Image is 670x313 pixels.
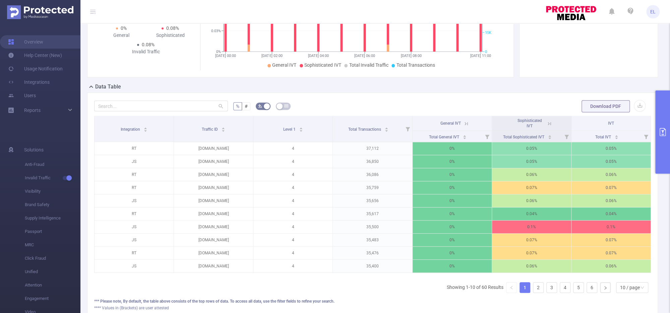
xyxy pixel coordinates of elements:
div: Sort [463,134,467,138]
a: 5 [573,283,584,293]
span: Anti-Fraud [25,158,80,171]
div: Invalid Traffic [121,48,170,55]
p: 0.06% [571,260,651,272]
p: 0% [413,142,492,155]
input: Search... [94,101,228,111]
tspan: 0 [485,50,487,54]
p: 0% [413,221,492,233]
i: icon: caret-up [548,134,551,136]
p: 36,850 [333,155,412,168]
p: 0.05% [492,142,571,155]
p: 36,086 [333,168,412,181]
i: icon: caret-down [299,129,303,131]
a: 6 [587,283,597,293]
span: Unified [25,265,80,278]
i: icon: caret-up [384,126,388,128]
li: 2 [533,282,544,293]
p: 35,617 [333,207,412,220]
p: 0.1% [492,221,571,233]
p: RT [95,247,174,259]
tspan: [DATE] 06:00 [354,54,375,58]
p: 0% [413,247,492,259]
a: Users [8,89,36,102]
li: Previous Page [506,282,517,293]
li: 1 [520,282,530,293]
span: Engagement [25,292,80,305]
li: 5 [573,282,584,293]
span: Sophisticated IVT [304,62,341,68]
span: 0% [121,25,127,31]
i: Filter menu [562,131,571,142]
p: 0% [413,234,492,246]
i: Filter menu [482,131,492,142]
li: Showing 1-10 of 60 Results [447,282,503,293]
p: 35,483 [333,234,412,246]
i: icon: caret-down [384,129,388,131]
i: icon: caret-up [222,126,225,128]
span: Level 1 [283,127,297,132]
p: 35,656 [333,194,412,207]
span: Traffic ID [202,127,219,132]
p: JS [95,194,174,207]
p: 0.06% [492,260,571,272]
p: JS [95,234,174,246]
p: RT [95,181,174,194]
i: icon: caret-down [463,136,467,138]
span: Total Sophisticated IVT [503,135,545,139]
span: Supply Intelligence [25,211,80,225]
a: 2 [533,283,543,293]
tspan: [DATE] 00:00 [215,54,236,58]
p: 4 [253,142,332,155]
span: General IVT [440,121,461,126]
a: 1 [520,283,530,293]
p: 35,400 [333,260,412,272]
p: RT [95,207,174,220]
p: 37,112 [333,142,412,155]
p: 35,759 [333,181,412,194]
span: Total IVT [595,135,612,139]
p: 4 [253,221,332,233]
p: 0.05% [571,142,651,155]
p: 0.07% [571,247,651,259]
span: Brand Safety [25,198,80,211]
tspan: [DATE] 02:00 [261,54,282,58]
i: icon: caret-up [143,126,147,128]
i: icon: caret-up [463,134,467,136]
p: 4 [253,155,332,168]
tspan: 15K [485,30,491,35]
span: General IVT [272,62,296,68]
div: Sort [614,134,618,138]
li: 3 [546,282,557,293]
p: 0.07% [571,234,651,246]
span: Total General IVT [429,135,460,139]
p: 0.1% [571,221,651,233]
i: icon: caret-up [299,126,303,128]
p: [DOMAIN_NAME] [174,142,253,155]
span: Attention [25,278,80,292]
div: Sort [299,126,303,130]
p: [DOMAIN_NAME] [174,155,253,168]
span: IVT [608,121,614,126]
p: JS [95,155,174,168]
p: [DOMAIN_NAME] [174,207,253,220]
span: Total Transactions [396,62,435,68]
i: Filter menu [641,131,651,142]
a: Help Center (New) [8,49,62,62]
p: 35,476 [333,247,412,259]
button: Download PDF [582,100,630,112]
p: 4 [253,260,332,272]
span: Invalid Traffic [25,171,80,185]
p: JS [95,260,174,272]
p: RT [95,142,174,155]
span: Integration [121,127,141,132]
div: Sophisticated [146,32,195,39]
p: 4 [253,181,332,194]
p: [DOMAIN_NAME] [174,194,253,207]
p: 4 [253,234,332,246]
p: 0.06% [492,168,571,181]
span: # [245,104,248,109]
span: Solutions [24,143,44,156]
i: icon: caret-down [614,136,618,138]
p: 0.05% [492,155,571,168]
p: 4 [253,194,332,207]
